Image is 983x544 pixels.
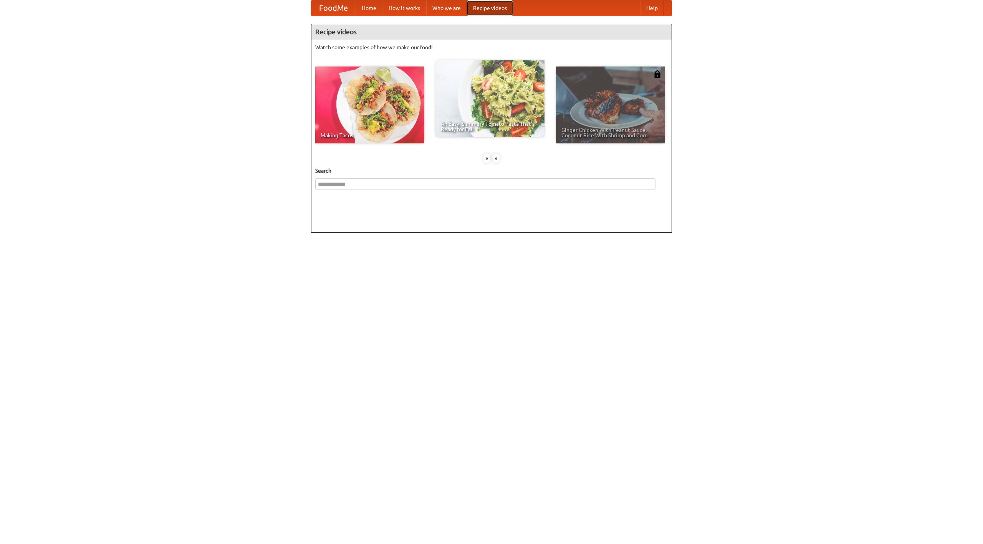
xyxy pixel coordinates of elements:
a: An Easy, Summery Tomato Pasta That's Ready for Fall [435,60,544,137]
span: An Easy, Summery Tomato Pasta That's Ready for Fall [441,121,539,132]
a: Making Tacos [315,67,424,143]
a: Recipe videos [467,0,513,16]
a: Who we are [426,0,467,16]
a: How it works [382,0,426,16]
h4: Recipe videos [311,24,672,40]
a: FoodMe [311,0,356,16]
h5: Search [315,167,668,175]
a: Help [640,0,664,16]
div: « [483,153,490,163]
p: Watch some examples of how we make our food! [315,43,668,51]
a: Home [356,0,382,16]
div: » [493,153,500,163]
span: Making Tacos [321,133,419,138]
img: 483408.png [654,70,661,78]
